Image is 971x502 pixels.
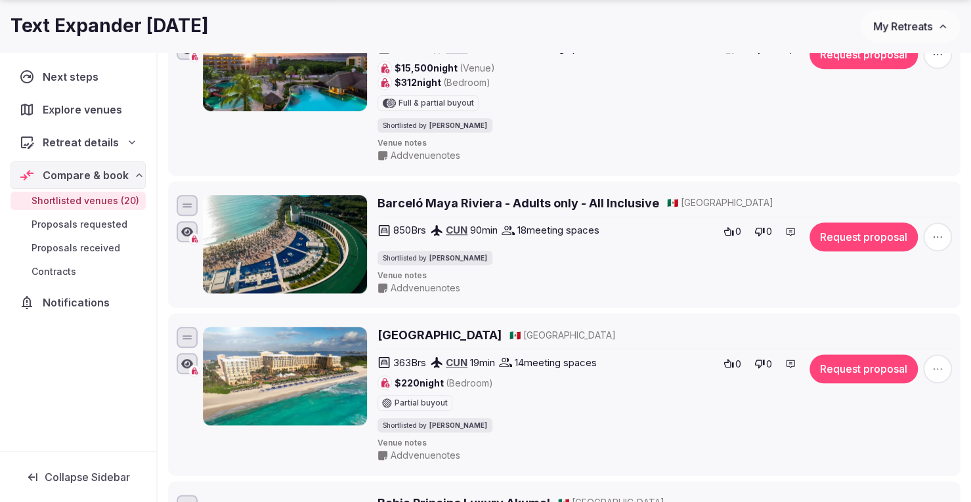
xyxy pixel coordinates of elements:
[750,354,776,373] button: 0
[45,471,130,484] span: Collapse Sidebar
[43,135,119,150] span: Retreat details
[203,12,367,111] img: Paradisus Playa del Carmen - Riviera Maya
[391,449,460,462] span: Add venue notes
[470,223,498,237] span: 90 min
[395,62,495,75] span: $15,500 night
[32,218,127,231] span: Proposals requested
[393,356,426,369] span: 363 Brs
[378,195,659,211] a: Barceló Maya Riviera - Adults only - All Inclusive
[735,225,741,238] span: 0
[11,192,146,210] a: Shortlisted venues (20)
[395,76,490,89] span: $312 night
[809,354,918,383] button: Request proposal
[750,222,776,241] button: 0
[429,253,487,262] span: [PERSON_NAME]
[32,241,120,255] span: Proposals received
[667,196,678,209] button: 🇲🇽
[393,223,426,237] span: 850 Brs
[446,224,467,236] a: CUN
[873,20,932,33] span: My Retreats
[32,265,76,278] span: Contracts
[681,196,773,209] span: [GEOGRAPHIC_DATA]
[446,356,467,369] a: CUN
[391,282,460,295] span: Add venue notes
[509,329,521,341] span: 🇲🇽
[766,225,772,238] span: 0
[43,69,104,85] span: Next steps
[378,327,502,343] a: [GEOGRAPHIC_DATA]
[203,327,367,425] img: Kempinski Hotel Cancún
[809,40,918,69] button: Request proposal
[446,42,467,54] a: CUN
[515,356,597,369] span: 14 meeting spaces
[429,421,487,430] span: [PERSON_NAME]
[720,222,745,241] button: 0
[766,358,772,371] span: 0
[523,329,616,342] span: [GEOGRAPHIC_DATA]
[378,118,492,133] div: Shortlisted by
[32,194,139,207] span: Shortlisted venues (20)
[395,399,448,407] span: Partial buyout
[11,63,146,91] a: Next steps
[429,121,487,130] span: [PERSON_NAME]
[735,358,741,371] span: 0
[517,223,599,237] span: 18 meeting spaces
[667,197,678,208] span: 🇲🇽
[460,62,495,73] span: (Venue)
[378,138,952,149] span: Venue notes
[509,329,521,342] button: 🇲🇽
[11,215,146,234] a: Proposals requested
[203,195,367,293] img: Barceló Maya Riviera - Adults only - All Inclusive
[378,270,952,282] span: Venue notes
[43,102,127,117] span: Explore venues
[809,222,918,251] button: Request proposal
[391,149,460,162] span: Add venue notes
[11,289,146,316] a: Notifications
[378,251,492,265] div: Shortlisted by
[11,463,146,492] button: Collapse Sidebar
[43,295,115,310] span: Notifications
[11,13,209,39] h1: Text Expander [DATE]
[861,10,960,43] button: My Retreats
[395,377,493,390] span: $220 night
[399,99,474,107] span: Full & partial buyout
[720,354,745,373] button: 0
[446,377,493,388] span: (Bedroom)
[11,239,146,257] a: Proposals received
[443,77,490,88] span: (Bedroom)
[11,96,146,123] a: Explore venues
[378,438,952,449] span: Venue notes
[11,262,146,281] a: Contracts
[378,418,492,432] div: Shortlisted by
[470,356,495,369] span: 19 min
[43,167,129,183] span: Compare & book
